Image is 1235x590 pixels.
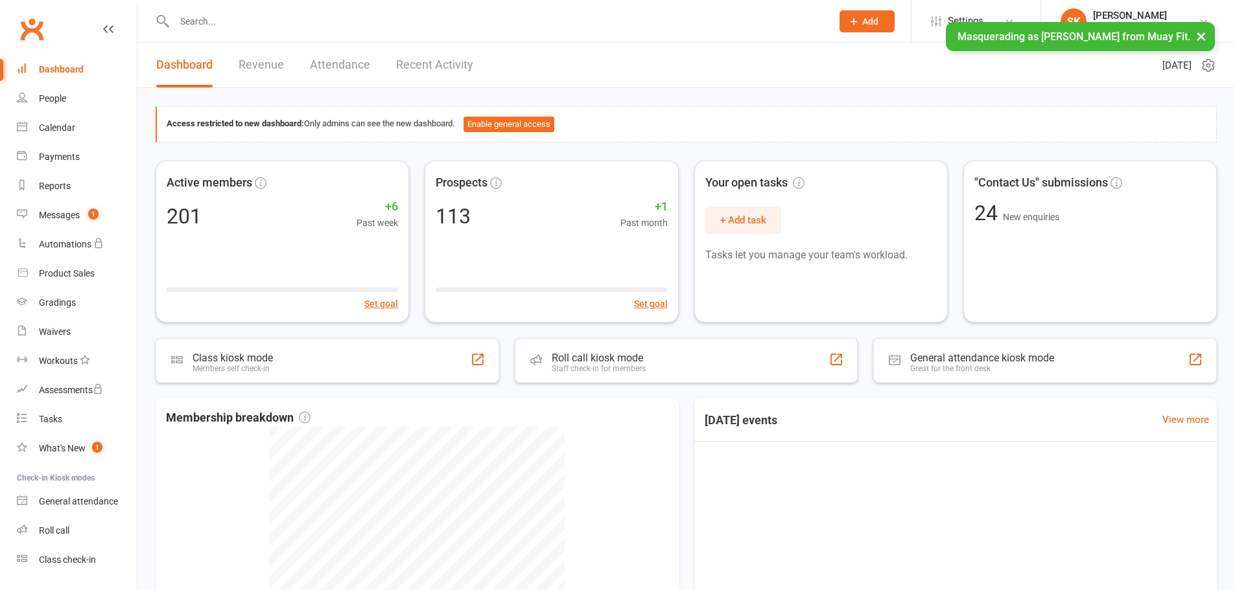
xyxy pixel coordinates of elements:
[17,545,137,574] a: Class kiosk mode
[17,434,137,463] a: What's New1
[39,356,78,366] div: Workouts
[1061,8,1087,34] div: SK
[948,6,983,36] span: Settings
[552,364,646,373] div: Staff check-in for members
[39,93,66,104] div: People
[1162,412,1209,427] a: View more
[17,201,137,230] a: Messages 1
[1093,10,1167,21] div: [PERSON_NAME]
[620,216,668,230] span: Past month
[310,43,370,87] a: Attendance
[634,297,668,311] button: Set goal
[1190,22,1213,50] button: ×
[17,346,137,376] a: Workouts
[39,239,91,249] div: Automations
[17,259,137,288] a: Product Sales
[840,10,895,32] button: Add
[17,230,137,259] a: Automations
[436,206,471,227] div: 113
[39,210,80,220] div: Messages
[357,216,398,230] span: Past week
[92,442,102,453] span: 1
[39,297,76,308] div: Gradings
[167,119,304,128] strong: Access restricted to new dashboard:
[396,43,473,87] a: Recent Activity
[17,288,137,317] a: Gradings
[17,405,137,434] a: Tasks
[39,496,118,506] div: General attendance
[166,409,311,427] span: Membership breakdown
[974,174,1108,192] span: "Contact Us" submissions
[17,172,137,201] a: Reports
[958,30,1190,43] span: Masquerading as [PERSON_NAME] from Muay Fit.
[1003,212,1059,222] span: New enquiries
[17,376,137,405] a: Assessments
[705,207,781,234] button: + Add task
[364,297,398,311] button: Set goal
[17,317,137,346] a: Waivers
[464,117,554,132] button: Enable general access
[17,55,137,84] a: Dashboard
[39,554,96,565] div: Class check-in
[910,364,1054,373] div: Great for the front desk
[39,525,69,536] div: Roll call
[39,181,71,191] div: Reports
[357,198,398,216] span: +6
[239,43,284,87] a: Revenue
[156,43,213,87] a: Dashboard
[193,352,273,364] div: Class kiosk mode
[39,385,103,395] div: Assessments
[974,201,1003,225] span: 24
[694,409,788,432] h3: [DATE] events
[17,84,137,113] a: People
[16,13,48,45] a: Clubworx
[620,198,668,216] span: +1
[39,64,84,74] div: Dashboard
[17,516,137,545] a: Roll call
[1162,58,1192,73] span: [DATE]
[17,113,137,142] a: Calendar
[167,206,202,227] div: 201
[910,352,1054,364] div: General attendance kiosk mode
[39,152,80,162] div: Payments
[436,174,488,192] span: Prospects
[88,209,99,220] span: 1
[171,12,823,30] input: Search...
[705,174,805,192] span: Your open tasks
[193,364,273,373] div: Members self check-in
[39,326,71,337] div: Waivers
[17,487,137,516] a: General attendance kiosk mode
[705,247,937,264] p: Tasks let you manage your team's workload.
[17,142,137,172] a: Payments
[167,174,252,192] span: Active members
[39,268,95,278] div: Product Sales
[39,122,75,133] div: Calendar
[39,443,86,453] div: What's New
[39,414,62,424] div: Tasks
[167,117,1206,132] div: Only admins can see the new dashboard.
[1093,21,1167,33] div: Muay Fit
[552,352,646,364] div: Roll call kiosk mode
[862,16,878,27] span: Add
